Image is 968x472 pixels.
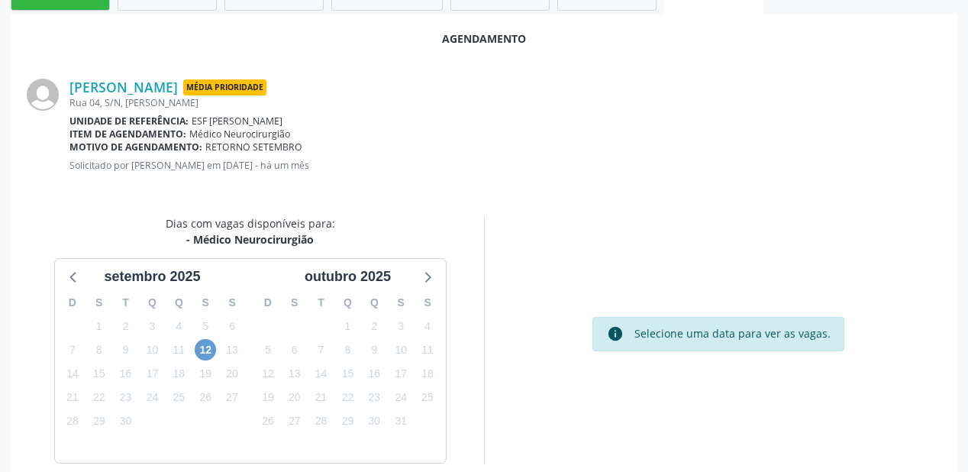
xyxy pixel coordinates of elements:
[257,387,279,409] span: domingo, 19 de outubro de 2025
[284,339,305,360] span: segunda-feira, 6 de outubro de 2025
[62,364,83,385] span: domingo, 14 de setembro de 2025
[141,315,163,337] span: quarta-feira, 3 de setembro de 2025
[195,315,216,337] span: sexta-feira, 5 de setembro de 2025
[257,364,279,385] span: domingo, 12 de outubro de 2025
[115,411,137,432] span: terça-feira, 30 de setembro de 2025
[27,79,59,111] img: img
[192,291,219,315] div: S
[308,291,334,315] div: T
[62,411,83,432] span: domingo, 28 de setembro de 2025
[141,339,163,360] span: quarta-feira, 10 de setembro de 2025
[363,411,385,432] span: quinta-feira, 30 de outubro de 2025
[166,291,192,315] div: Q
[166,231,335,247] div: - Médico Neurocirurgião
[634,325,831,342] div: Selecione uma data para ver as vagas.
[195,364,216,385] span: sexta-feira, 19 de setembro de 2025
[221,364,243,385] span: sábado, 20 de setembro de 2025
[298,267,397,287] div: outubro 2025
[89,411,110,432] span: segunda-feira, 29 de setembro de 2025
[115,387,137,409] span: terça-feira, 23 de setembro de 2025
[141,387,163,409] span: quarta-feira, 24 de setembro de 2025
[69,96,941,109] div: Rua 04, S/N, [PERSON_NAME]
[281,291,308,315] div: S
[168,339,189,360] span: quinta-feira, 11 de setembro de 2025
[89,315,110,337] span: segunda-feira, 1 de setembro de 2025
[166,215,335,247] div: Dias com vagas disponíveis para:
[205,141,302,154] span: RETORNO SETEMBRO
[168,387,189,409] span: quinta-feira, 25 de setembro de 2025
[60,291,86,315] div: D
[257,411,279,432] span: domingo, 26 de outubro de 2025
[390,364,411,385] span: sexta-feira, 17 de outubro de 2025
[417,315,438,337] span: sábado, 4 de outubro de 2025
[141,364,163,385] span: quarta-feira, 17 de setembro de 2025
[62,387,83,409] span: domingo, 21 de setembro de 2025
[390,411,411,432] span: sexta-feira, 31 de outubro de 2025
[417,387,438,409] span: sábado, 25 de outubro de 2025
[337,364,358,385] span: quarta-feira, 15 de outubro de 2025
[192,115,282,128] span: ESF [PERSON_NAME]
[69,115,189,128] b: Unidade de referência:
[69,159,941,172] p: Solicitado por [PERSON_NAME] em [DATE] - há um mês
[69,79,178,95] a: [PERSON_NAME]
[363,339,385,360] span: quinta-feira, 9 de outubro de 2025
[415,291,441,315] div: S
[363,315,385,337] span: quinta-feira, 2 de outubro de 2025
[69,141,202,154] b: Motivo de agendamento:
[337,387,358,409] span: quarta-feira, 22 de outubro de 2025
[311,411,332,432] span: terça-feira, 28 de outubro de 2025
[221,339,243,360] span: sábado, 13 de setembro de 2025
[168,315,189,337] span: quinta-feira, 4 de setembro de 2025
[337,411,358,432] span: quarta-feira, 29 de outubro de 2025
[257,339,279,360] span: domingo, 5 de outubro de 2025
[361,291,388,315] div: Q
[221,387,243,409] span: sábado, 27 de setembro de 2025
[417,364,438,385] span: sábado, 18 de outubro de 2025
[388,291,415,315] div: S
[337,315,358,337] span: quarta-feira, 1 de outubro de 2025
[311,364,332,385] span: terça-feira, 14 de outubro de 2025
[284,364,305,385] span: segunda-feira, 13 de outubro de 2025
[115,339,137,360] span: terça-feira, 9 de setembro de 2025
[62,339,83,360] span: domingo, 7 de setembro de 2025
[115,364,137,385] span: terça-feira, 16 de setembro de 2025
[363,364,385,385] span: quinta-feira, 16 de outubro de 2025
[98,267,206,287] div: setembro 2025
[189,128,290,141] span: Médico Neurocirurgião
[69,128,186,141] b: Item de agendamento:
[334,291,361,315] div: Q
[417,339,438,360] span: sábado, 11 de outubro de 2025
[221,315,243,337] span: sábado, 6 de setembro de 2025
[311,387,332,409] span: terça-feira, 21 de outubro de 2025
[311,339,332,360] span: terça-feira, 7 de outubro de 2025
[139,291,166,315] div: Q
[607,325,624,342] i: info
[390,315,411,337] span: sexta-feira, 3 de outubro de 2025
[89,364,110,385] span: segunda-feira, 15 de setembro de 2025
[115,315,137,337] span: terça-feira, 2 de setembro de 2025
[168,364,189,385] span: quinta-feira, 18 de setembro de 2025
[195,339,216,360] span: sexta-feira, 12 de setembro de 2025
[390,339,411,360] span: sexta-feira, 10 de outubro de 2025
[89,387,110,409] span: segunda-feira, 22 de setembro de 2025
[390,387,411,409] span: sexta-feira, 24 de outubro de 2025
[219,291,246,315] div: S
[363,387,385,409] span: quinta-feira, 23 de outubro de 2025
[255,291,282,315] div: D
[195,387,216,409] span: sexta-feira, 26 de setembro de 2025
[86,291,112,315] div: S
[183,79,266,95] span: Média Prioridade
[284,411,305,432] span: segunda-feira, 27 de outubro de 2025
[27,31,941,47] div: Agendamento
[284,387,305,409] span: segunda-feira, 20 de outubro de 2025
[89,339,110,360] span: segunda-feira, 8 de setembro de 2025
[112,291,139,315] div: T
[337,339,358,360] span: quarta-feira, 8 de outubro de 2025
